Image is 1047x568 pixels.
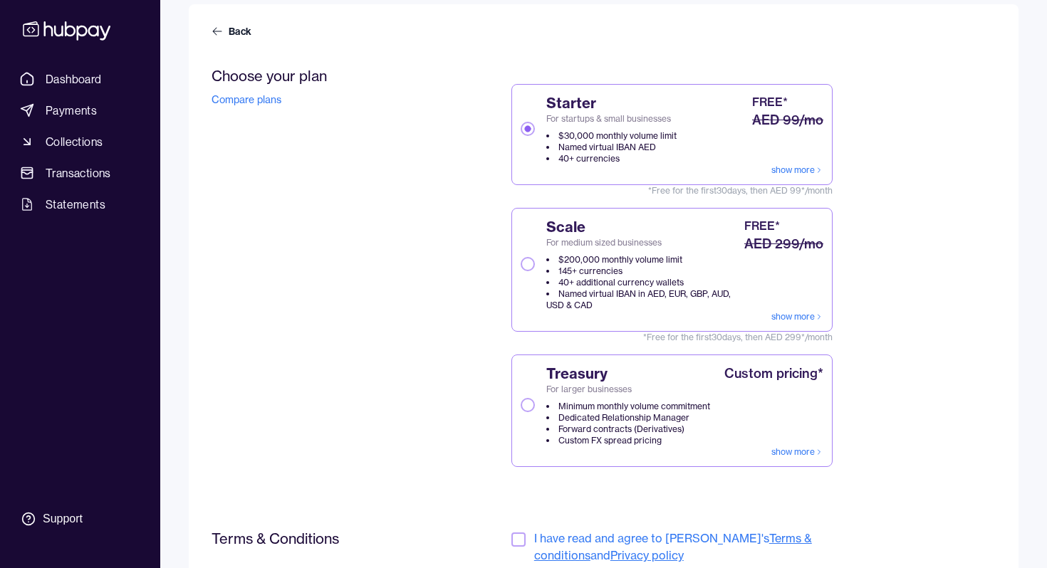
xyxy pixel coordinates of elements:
div: Custom pricing* [724,364,823,384]
a: Privacy policy [610,548,684,562]
h2: Choose your plan [212,67,426,85]
a: Dashboard [14,66,146,92]
h2: Terms & Conditions [212,530,426,547]
div: AED 299/mo [744,234,823,254]
a: Back [212,24,254,38]
span: *Free for the first 30 days, then AED 299*/month [511,332,833,343]
span: Scale [546,217,741,237]
span: I have read and agree to [PERSON_NAME]'s and [534,530,850,564]
span: Treasury [546,364,710,384]
li: 40+ additional currency wallets [546,277,741,288]
li: Custom FX spread pricing [546,435,710,446]
span: *Free for the first 30 days, then AED 99*/month [511,185,833,196]
div: FREE* [752,93,788,110]
span: Dashboard [46,70,102,88]
li: Named virtual IBAN AED [546,142,677,153]
li: Dedicated Relationship Manager [546,412,710,424]
a: Compare plans [212,93,281,106]
li: Named virtual IBAN in AED, EUR, GBP, AUD, USD & CAD [546,288,741,311]
a: Support [14,504,146,534]
span: For medium sized businesses [546,237,741,248]
a: Payments [14,98,146,123]
a: Statements [14,191,146,217]
li: $30,000 monthly volume limit [546,130,677,142]
button: StarterFor startups & small businesses$30,000 monthly volume limitNamed virtual IBAN AED40+ curre... [521,122,535,136]
span: Payments [46,102,97,119]
li: 40+ currencies [546,153,677,164]
span: Collections [46,133,103,150]
li: 145+ currencies [546,265,741,277]
li: $200,000 monthly volume limit [546,254,741,265]
span: For larger businesses [546,384,710,395]
span: For startups & small businesses [546,113,677,125]
a: Transactions [14,160,146,186]
a: show more [771,164,823,176]
li: Forward contracts (Derivatives) [546,424,710,435]
button: TreasuryFor larger businessesMinimum monthly volume commitmentDedicated Relationship ManagerForwa... [521,398,535,412]
button: ScaleFor medium sized businesses$200,000 monthly volume limit145+ currencies40+ additional curren... [521,257,535,271]
a: Collections [14,129,146,154]
a: show more [771,446,823,458]
li: Minimum monthly volume commitment [546,401,710,412]
div: Support [43,511,83,527]
div: AED 99/mo [752,110,823,130]
span: Statements [46,196,105,213]
span: Starter [546,93,677,113]
div: FREE* [744,217,780,234]
a: show more [771,311,823,322]
span: Transactions [46,164,111,182]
